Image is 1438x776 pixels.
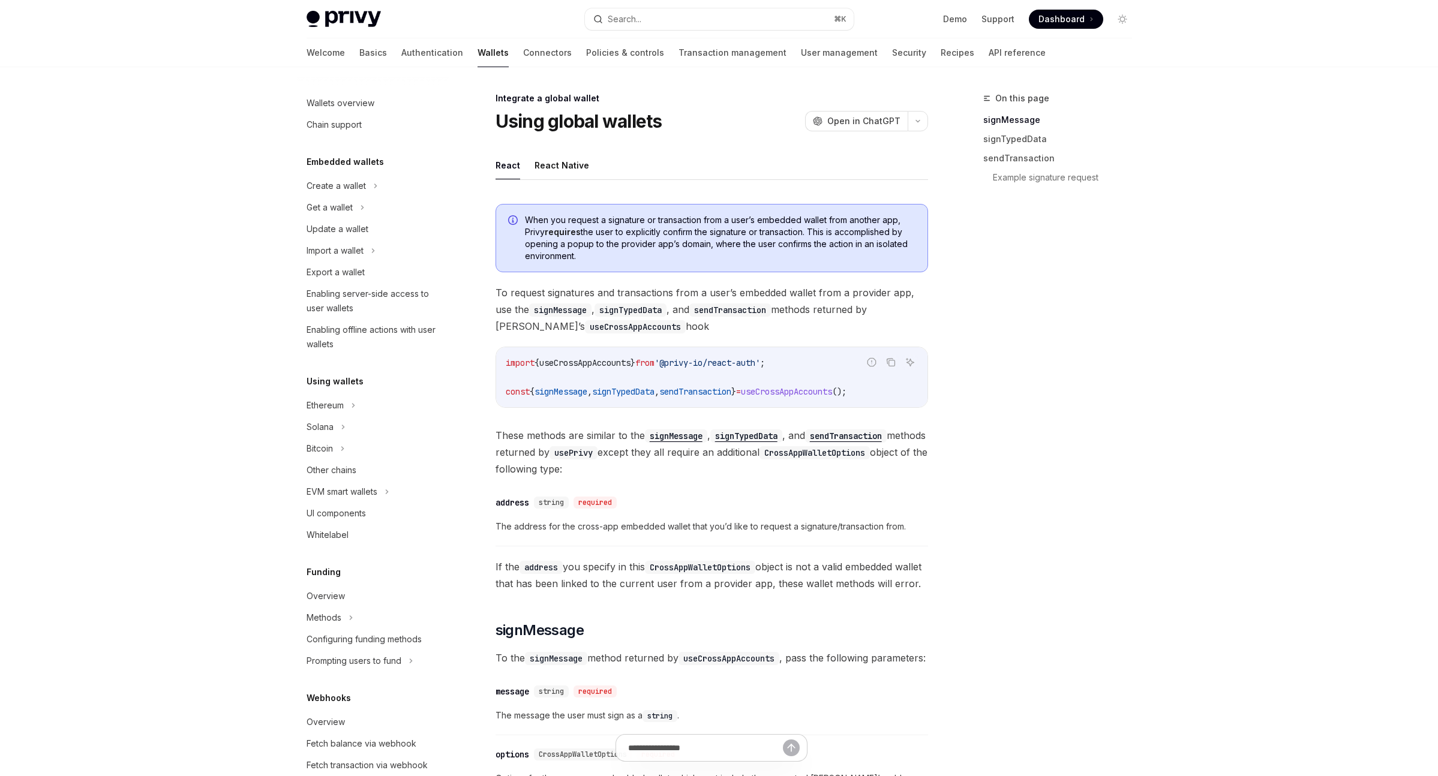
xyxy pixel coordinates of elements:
[805,429,887,443] code: sendTransaction
[805,111,908,131] button: Open in ChatGPT
[297,711,451,733] a: Overview
[689,303,771,317] code: sendTransaction
[1038,13,1085,25] span: Dashboard
[539,687,564,696] span: string
[359,38,387,67] a: Basics
[645,429,707,443] code: signMessage
[741,386,832,397] span: useCrossAppAccounts
[307,420,334,434] div: Solana
[297,503,451,524] a: UI components
[539,357,631,368] span: useCrossAppAccounts
[297,733,451,754] a: Fetch balance via webhook
[496,92,928,104] div: Integrate a global wallet
[297,114,451,136] a: Chain support
[827,115,900,127] span: Open in ChatGPT
[595,303,667,317] code: signTypedData
[496,427,928,477] span: These methods are similar to the , , and methods returned by except they all require an additiona...
[592,386,655,397] span: signTypedData
[679,38,786,67] a: Transaction management
[297,261,451,283] a: Export a wallet
[645,429,707,441] a: signMessage
[539,498,564,507] span: string
[307,736,416,751] div: Fetch balance via webhook
[307,441,333,456] div: Bitcoin
[496,621,584,640] span: signMessage
[297,459,451,481] a: Other chains
[710,429,782,443] code: signTypedData
[983,149,1142,168] a: sendTransaction
[523,38,572,67] a: Connectors
[496,284,928,335] span: To request signatures and transactions from a user’s embedded wallet from a provider app, use the...
[631,357,635,368] span: }
[496,685,529,697] div: message
[1113,10,1132,29] button: Toggle dark mode
[506,357,535,368] span: import
[496,110,662,132] h1: Using global wallets
[307,632,422,646] div: Configuring funding methods
[496,519,928,534] span: The address for the cross-app embedded wallet that you’d like to request a signature/transaction ...
[297,754,451,776] a: Fetch transaction via webhook
[496,151,520,179] button: React
[307,96,374,110] div: Wallets overview
[525,214,915,262] span: When you request a signature or transaction from a user’s embedded wallet from another app, Privy...
[635,357,655,368] span: from
[587,386,592,397] span: ,
[783,739,800,756] button: Send message
[643,710,677,722] code: string
[529,303,592,317] code: signMessage
[1029,10,1103,29] a: Dashboard
[525,652,587,665] code: signMessage
[892,38,926,67] a: Security
[586,38,664,67] a: Policies & controls
[307,506,366,521] div: UI components
[983,130,1142,149] a: signTypedData
[989,38,1046,67] a: API reference
[585,8,854,30] button: Search...⌘K
[307,589,345,603] div: Overview
[307,243,364,258] div: Import a wallet
[307,463,356,477] div: Other chains
[535,357,539,368] span: {
[307,528,349,542] div: Whitelabel
[307,118,362,132] div: Chain support
[736,386,741,397] span: =
[496,649,928,666] span: To the method returned by , pass the following parameters:
[307,38,345,67] a: Welcome
[508,215,520,227] svg: Info
[307,691,351,705] h5: Webhooks
[506,386,530,397] span: const
[864,354,879,370] button: Report incorrect code
[530,386,535,397] span: {
[943,13,967,25] a: Demo
[307,222,368,236] div: Update a wallet
[655,357,760,368] span: '@privy-io/react-auth'
[585,320,686,333] code: useCrossAppAccounts
[659,386,731,397] span: sendTransaction
[759,446,870,459] code: CrossAppWalletOptions
[307,155,384,169] h5: Embedded wallets
[574,685,617,697] div: required
[535,386,587,397] span: signMessage
[679,652,779,665] code: useCrossAppAccounts
[760,357,765,368] span: ;
[574,497,617,509] div: required
[883,354,899,370] button: Copy the contents from the code block
[993,168,1142,187] a: Example signature request
[297,218,451,240] a: Update a wallet
[520,561,563,574] code: address
[832,386,846,397] span: ();
[710,429,782,441] a: signTypedData
[550,446,598,459] code: usePrivy
[645,561,755,574] code: CrossAppWalletOptions
[805,429,887,441] a: sendTransaction
[545,227,581,237] strong: requires
[902,354,918,370] button: Ask AI
[401,38,463,67] a: Authentication
[307,398,344,413] div: Ethereum
[801,38,878,67] a: User management
[307,200,353,215] div: Get a wallet
[297,628,451,650] a: Configuring funding methods
[941,38,974,67] a: Recipes
[655,386,659,397] span: ,
[496,497,529,509] div: address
